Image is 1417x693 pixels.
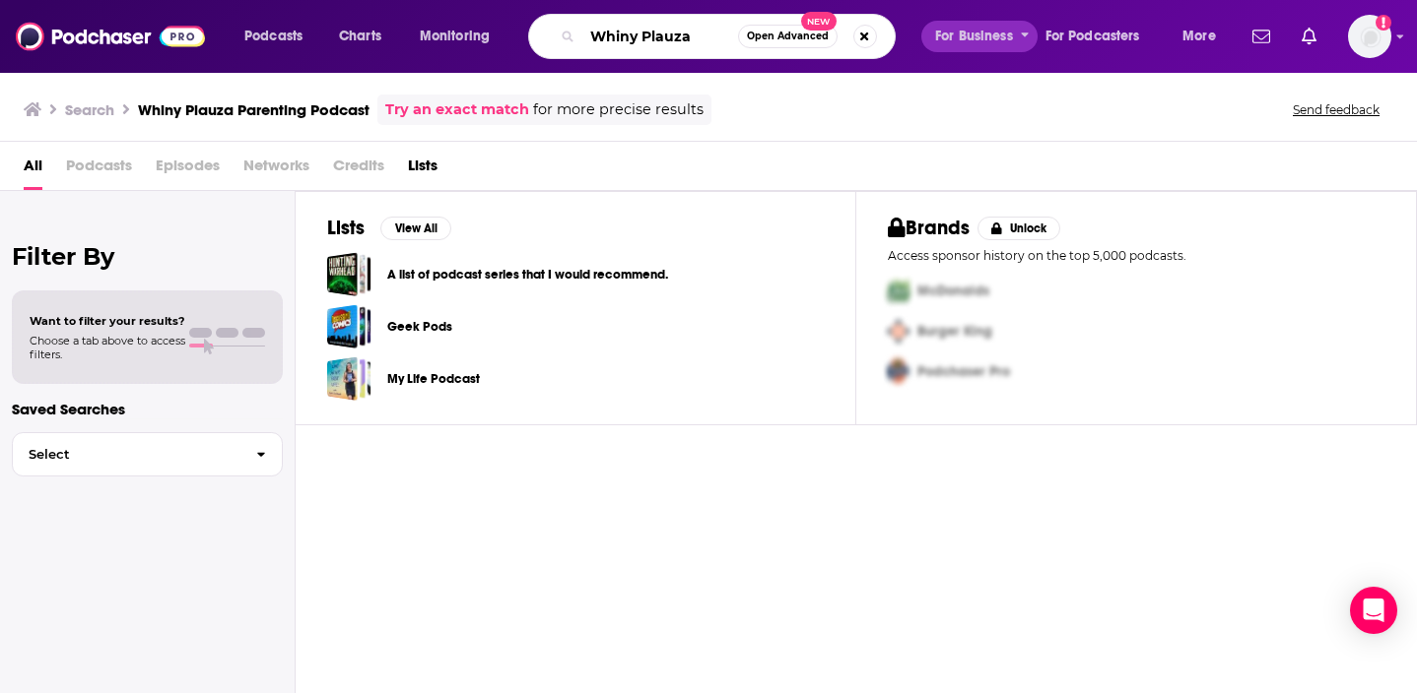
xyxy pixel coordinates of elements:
a: Show notifications dropdown [1294,20,1324,53]
button: open menu [1033,21,1169,52]
h2: Brands [888,216,970,240]
a: ListsView All [327,216,451,240]
span: More [1182,23,1216,50]
input: Search podcasts, credits, & more... [582,21,738,52]
span: For Business [935,23,1013,50]
button: Select [12,432,283,476]
a: Geek Pods [327,304,371,348]
img: User Profile [1348,15,1391,58]
span: for more precise results [533,98,704,121]
a: My Life Podcast [327,356,371,401]
span: McDonalds [917,283,989,299]
span: For Podcasters [1046,23,1140,50]
span: Want to filter your results? [30,314,185,328]
button: Open AdvancedNew [738,25,838,48]
button: open menu [231,21,328,52]
h3: Whiny Plauza Parenting Podcast [138,100,370,119]
a: Lists [408,150,438,190]
p: Saved Searches [12,400,283,418]
a: Charts [326,21,393,52]
img: Second Pro Logo [880,311,917,351]
div: Open Intercom Messenger [1350,587,1397,634]
a: Geek Pods [387,316,452,338]
span: Open Advanced [747,31,829,41]
img: Podchaser - Follow, Share and Rate Podcasts [16,18,205,55]
a: Try an exact match [385,98,529,121]
button: open menu [1169,21,1241,52]
a: My Life Podcast [387,368,480,390]
svg: Add a profile image [1376,15,1391,31]
span: Charts [339,23,381,50]
a: A list of podcast series that I would recommend. [327,252,371,296]
span: Logged in as megcassidy [1348,15,1391,58]
h3: Search [65,100,114,119]
button: open menu [921,21,1038,52]
span: Choose a tab above to access filters. [30,334,185,361]
span: Podcasts [244,23,303,50]
span: New [801,12,837,31]
button: Unlock [978,217,1061,240]
span: Burger King [917,323,992,340]
h2: Lists [327,216,365,240]
h2: Filter By [12,242,283,271]
button: Send feedback [1287,101,1385,118]
span: Podcasts [66,150,132,190]
button: open menu [406,21,515,52]
span: Episodes [156,150,220,190]
span: Monitoring [420,23,490,50]
img: First Pro Logo [880,271,917,311]
span: Podchaser Pro [917,363,1010,380]
div: Search podcasts, credits, & more... [547,14,914,59]
span: Credits [333,150,384,190]
img: Third Pro Logo [880,351,917,392]
p: Access sponsor history on the top 5,000 podcasts. [888,248,1384,263]
button: Show profile menu [1348,15,1391,58]
button: View All [380,217,451,240]
span: Networks [243,150,309,190]
a: All [24,150,42,190]
span: Select [13,448,240,461]
a: Show notifications dropdown [1245,20,1278,53]
a: A list of podcast series that I would recommend. [387,264,668,285]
